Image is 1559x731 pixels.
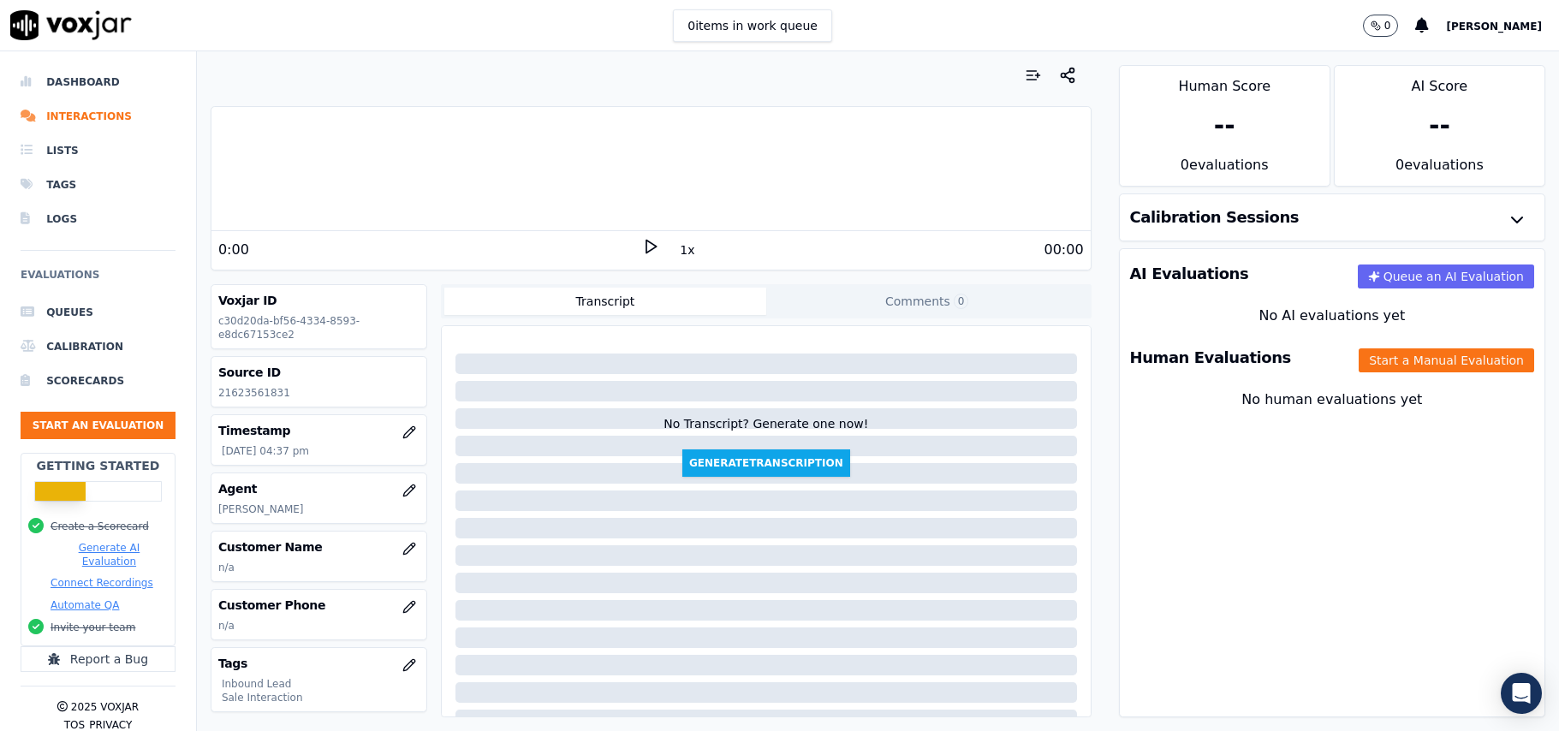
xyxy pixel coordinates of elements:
div: 0:00 [218,240,249,260]
button: Connect Recordings [51,576,153,590]
div: No Transcript? Generate one now! [663,415,868,449]
a: Dashboard [21,65,176,99]
button: Report a Bug [21,646,176,672]
p: Inbound Lead [222,677,420,691]
a: Scorecards [21,364,176,398]
h3: Customer Name [218,538,420,556]
div: 00:00 [1044,240,1083,260]
button: [PERSON_NAME] [1446,15,1559,36]
span: 0 [954,294,969,309]
a: Tags [21,168,176,202]
h3: Customer Phone [218,597,420,614]
div: No AI evaluations yet [1134,306,1531,326]
span: [PERSON_NAME] [1446,21,1542,33]
h3: Agent [218,480,420,497]
button: Generate AI Evaluation [51,541,168,568]
div: 0 evaluation s [1335,155,1544,186]
img: voxjar logo [10,10,132,40]
button: Transcript [444,288,766,315]
button: 0 [1363,15,1416,37]
a: Logs [21,202,176,236]
h3: AI Evaluations [1130,266,1249,282]
a: Interactions [21,99,176,134]
h3: Tags [218,655,420,672]
button: 1x [676,238,698,262]
button: Start a Manual Evaluation [1359,348,1534,372]
a: Queues [21,295,176,330]
div: -- [1429,110,1450,141]
h3: Calibration Sessions [1130,210,1300,225]
button: Queue an AI Evaluation [1358,264,1534,288]
h6: Evaluations [21,264,176,295]
h2: Getting Started [36,457,159,474]
div: 0 evaluation s [1120,155,1330,186]
p: n/a [218,619,420,633]
div: Open Intercom Messenger [1501,673,1542,714]
p: 21623561831 [218,386,420,400]
button: 0 [1363,15,1399,37]
div: -- [1214,110,1235,141]
a: Calibration [21,330,176,364]
p: [PERSON_NAME] [218,502,420,516]
p: [DATE] 04:37 pm [222,444,420,458]
h3: Timestamp [218,422,420,439]
button: Automate QA [51,598,119,612]
h3: Human Evaluations [1130,350,1291,365]
h3: Voxjar ID [218,292,420,309]
button: Comments [766,288,1088,315]
p: n/a [218,561,420,574]
button: Invite your team [51,621,135,634]
button: Create a Scorecard [51,520,149,533]
p: 0 [1384,19,1391,33]
p: 2025 Voxjar [71,700,139,714]
button: GenerateTranscription [682,449,850,477]
a: Lists [21,134,176,168]
button: Start an Evaluation [21,412,176,439]
p: Sale Interaction [222,691,420,704]
div: AI Score [1335,66,1544,97]
button: 0items in work queue [673,9,832,42]
div: No human evaluations yet [1134,389,1531,451]
p: c30d20da-bf56-4334-8593-e8dc67153ce2 [218,314,420,342]
h3: Source ID [218,364,420,381]
div: Human Score [1120,66,1330,97]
